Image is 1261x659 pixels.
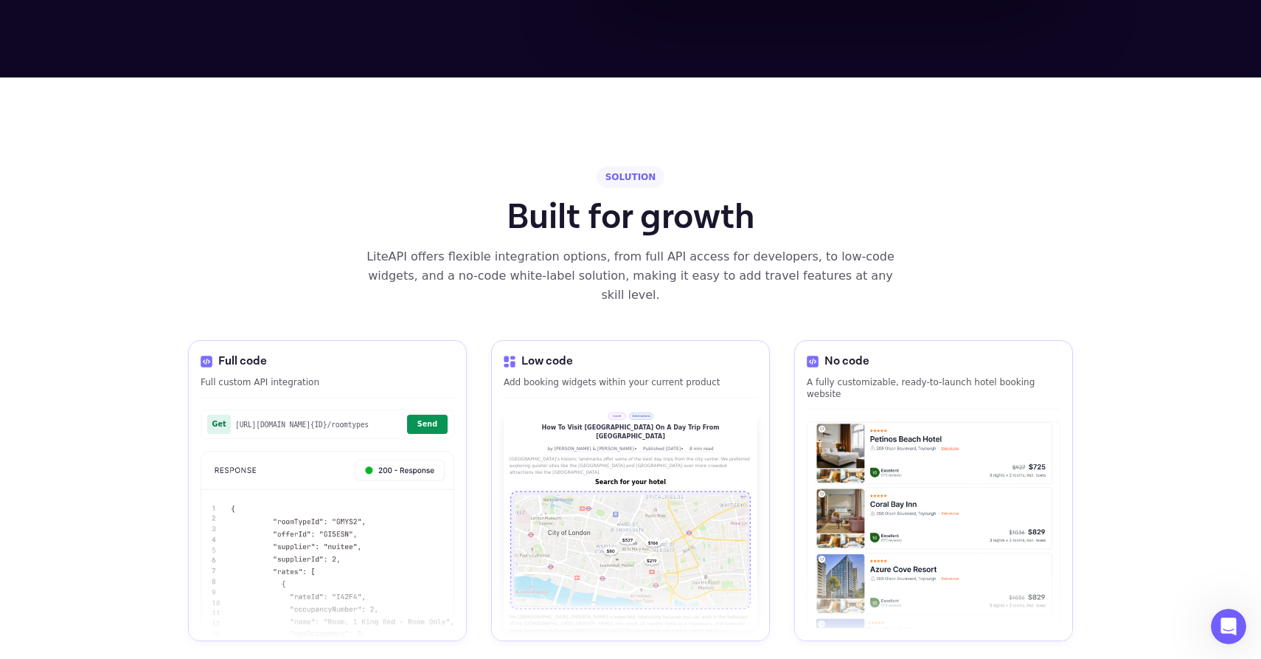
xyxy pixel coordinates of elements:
li: 8 min read [689,445,713,452]
span: [URL][DOMAIN_NAME] {ID} /roomtypes [235,421,403,429]
h6: How To Visit [GEOGRAPHIC_DATA] On A Day Trip From [GEOGRAPHIC_DATA] [510,424,751,441]
h1: Built for growth [507,200,755,235]
span: Destinations [629,413,653,420]
span: travel [608,413,626,420]
div: SOLUTION [597,166,665,188]
h6: Search for your hotel [510,478,751,487]
img: Map Placeholder [510,490,751,610]
span: Get [207,415,231,434]
img: Code Icon [807,356,819,368]
img: Code Icon [201,356,212,368]
img: Hotel Card [807,422,1060,628]
span: No code [824,353,869,370]
span: Full code [218,353,267,370]
p: For [DEMOGRAPHIC_DATA], [PERSON_NAME] is especially interesting because you can walk in the foots... [510,613,751,640]
button: Send [407,415,448,434]
p: A fully customizable, ready-to-launch hotel booking website [807,376,1060,400]
span: Low code [521,353,573,370]
li: Published [DATE] [643,445,681,452]
p: Full custom API integration [201,376,454,388]
li: by [PERSON_NAME] & [PERSON_NAME] [547,445,633,452]
p: [GEOGRAPHIC_DATA]'s historic landmarks offer some of the best day trips from the city center. We ... [510,455,751,475]
p: Add booking widgets within your current product [504,376,757,388]
img: Code Icon [504,356,515,368]
iframe: Intercom live chat [1211,609,1246,644]
div: LiteAPI offers flexible integration options, from full API access for developers, to low-code wid... [366,247,895,305]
